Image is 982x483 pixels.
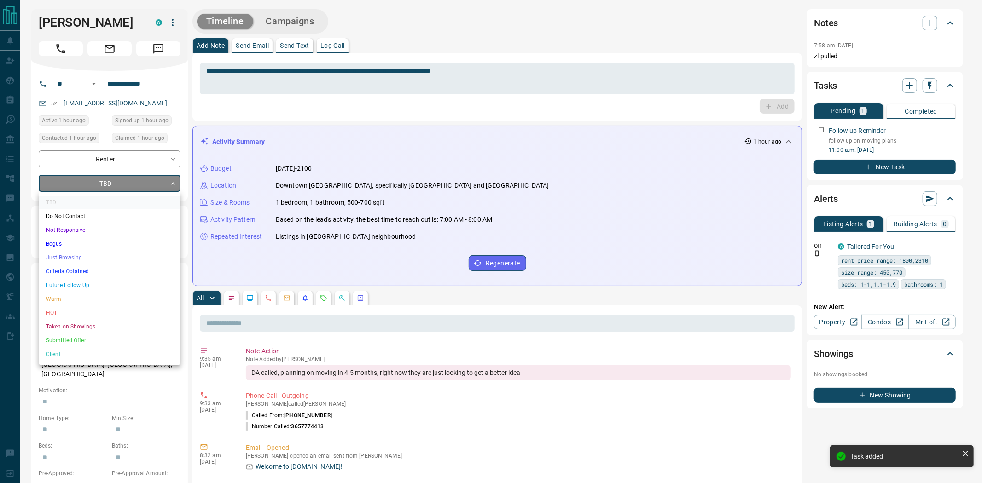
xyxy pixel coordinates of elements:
li: Future Follow Up [39,278,180,292]
li: Just Browsing [39,251,180,264]
li: Do Not Contact [39,209,180,223]
li: Taken on Showings [39,320,180,333]
li: Submitted Offer [39,333,180,347]
li: Client [39,347,180,361]
li: Warm [39,292,180,306]
li: Bogus [39,237,180,251]
li: Not Responsive [39,223,180,237]
li: HOT [39,306,180,320]
div: Task added [850,453,958,460]
li: Criteria Obtained [39,264,180,278]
